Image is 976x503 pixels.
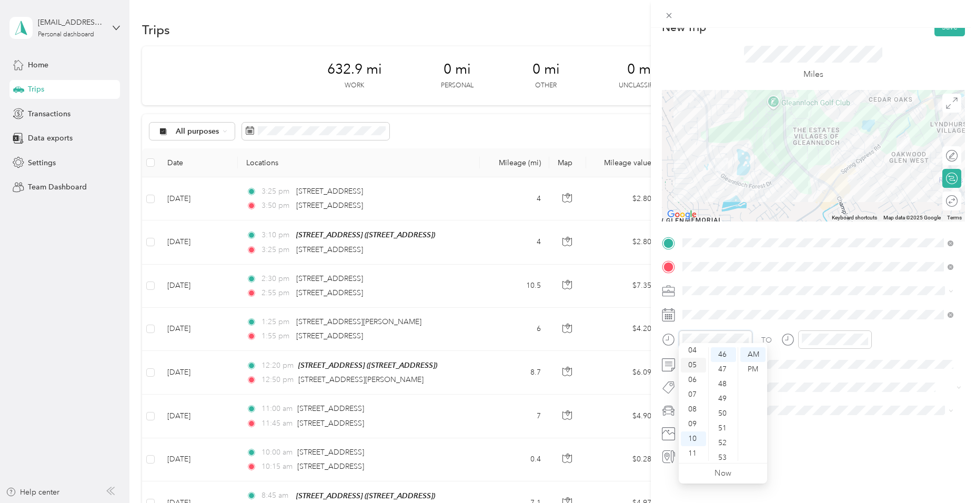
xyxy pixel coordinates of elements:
div: 05 [681,358,706,373]
p: Miles [803,68,823,81]
div: 09 [681,417,706,431]
span: Map data ©2025 Google [883,215,941,220]
div: 08 [681,402,706,417]
button: Add photo [679,426,965,441]
div: PM [740,362,766,377]
div: AM [740,347,766,362]
div: 51 [711,421,736,436]
div: 53 [711,450,736,465]
button: Keyboard shortcuts [832,214,877,222]
div: 50 [711,406,736,421]
div: 11 [681,446,706,461]
div: 06 [681,373,706,387]
div: 47 [711,362,736,377]
div: 10 [681,431,706,446]
div: 46 [711,347,736,362]
div: 52 [711,436,736,450]
div: TO [761,335,772,346]
a: Open this area in Google Maps (opens a new window) [665,208,699,222]
div: 48 [711,377,736,391]
iframe: Everlance-gr Chat Button Frame [917,444,976,503]
img: Google [665,208,699,222]
div: 49 [711,391,736,406]
div: 04 [681,343,706,358]
a: Now [715,468,731,478]
div: 07 [681,387,706,402]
